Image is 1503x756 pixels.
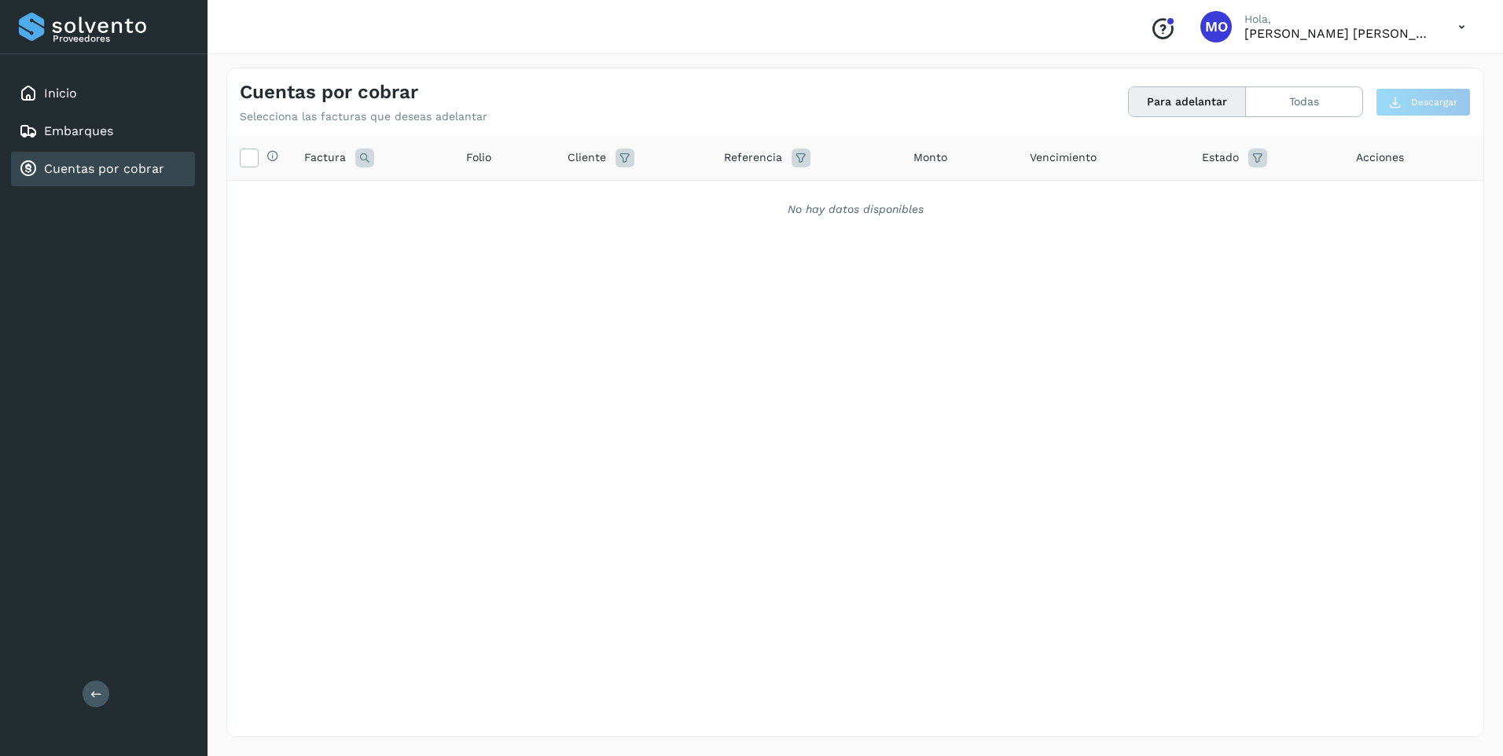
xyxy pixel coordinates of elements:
[724,149,782,166] span: Referencia
[1244,13,1433,26] p: Hola,
[1376,88,1471,116] button: Descargar
[11,114,195,149] div: Embarques
[1202,149,1239,166] span: Estado
[1244,26,1433,41] p: Macaria Olvera Camarillo
[466,149,491,166] span: Folio
[1246,87,1362,116] button: Todas
[11,152,195,186] div: Cuentas por cobrar
[44,161,164,176] a: Cuentas por cobrar
[1356,149,1404,166] span: Acciones
[11,76,195,111] div: Inicio
[1030,149,1097,166] span: Vencimiento
[1411,95,1457,109] span: Descargar
[248,201,1463,218] div: No hay datos disponibles
[240,110,487,123] p: Selecciona las facturas que deseas adelantar
[1129,87,1246,116] button: Para adelantar
[44,86,77,101] a: Inicio
[568,149,606,166] span: Cliente
[304,149,346,166] span: Factura
[913,149,947,166] span: Monto
[240,81,418,104] h4: Cuentas por cobrar
[44,123,113,138] a: Embarques
[53,33,189,44] p: Proveedores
